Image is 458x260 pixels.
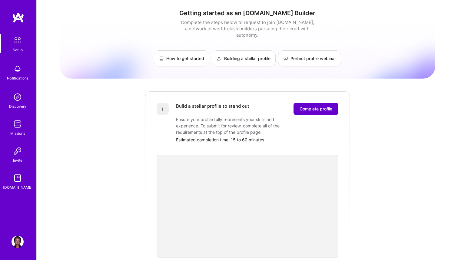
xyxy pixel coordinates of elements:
div: Setup [13,47,23,53]
img: How to get started [159,56,164,61]
button: Complete profile [294,103,338,115]
img: Perfect profile webinar [283,56,288,61]
div: Notifications [7,75,28,81]
div: Ensure your profile fully represents your skills and experience. To submit for review, complete a... [176,116,297,135]
div: Complete the steps below to request to join [DOMAIN_NAME], a network of world-class builders purs... [179,19,316,38]
img: discovery [12,91,24,103]
a: Perfect profile webinar [278,50,341,66]
div: [DOMAIN_NAME] [3,184,32,191]
div: Missions [10,130,25,137]
img: logo [12,12,24,23]
div: Estimated completion time: 15 to 60 minutes [176,137,338,143]
div: Invite [13,157,22,164]
img: Invite [12,145,24,157]
a: How to get started [154,50,209,66]
span: Complete profile [300,106,332,112]
a: Building a stellar profile [212,50,276,66]
div: 1 [157,103,169,115]
div: Discovery [9,103,26,110]
iframe: video [157,155,338,258]
img: setup [11,34,24,47]
img: teamwork [12,118,24,130]
img: User Avatar [12,236,24,248]
a: User Avatar [10,236,25,248]
img: guide book [12,172,24,184]
img: bell [12,63,24,75]
h1: Getting started as an [DOMAIN_NAME] Builder [60,9,435,17]
img: Building a stellar profile [217,56,222,61]
div: Build a stellar profile to stand out [176,103,249,115]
